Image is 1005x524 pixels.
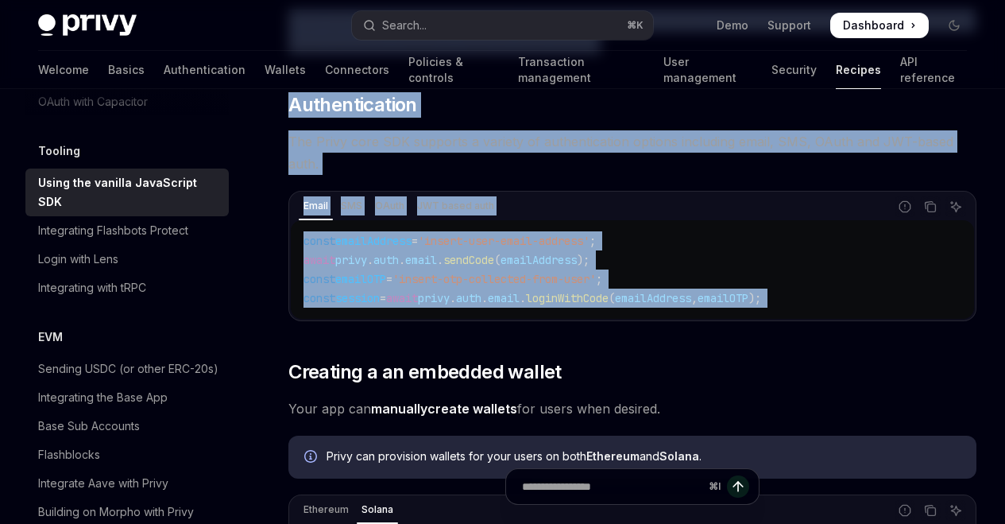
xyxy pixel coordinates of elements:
[698,291,748,305] span: emailOTP
[437,253,443,267] span: .
[836,51,881,89] a: Recipes
[38,503,194,522] div: Building on Morpho with Privy
[25,274,229,302] a: Integrating with tRPC
[303,291,335,305] span: const
[577,253,589,267] span: );
[299,196,333,215] div: Email
[526,291,609,305] span: loginWithCode
[336,196,367,215] div: SMS
[408,51,499,89] a: Policies & controls
[288,398,976,420] span: Your app can for users when desired.
[25,412,229,441] a: Base Sub Accounts
[382,16,427,35] div: Search...
[352,11,653,40] button: Open search
[609,291,615,305] span: (
[748,291,761,305] span: );
[627,19,644,32] span: ⌘ K
[25,245,229,274] a: Login with Lens
[830,13,929,38] a: Dashboard
[265,51,306,89] a: Wallets
[25,169,229,216] a: Using the vanilla JavaScript SDK
[164,51,245,89] a: Authentication
[727,475,749,498] button: Send message
[288,130,976,175] span: The Privy core SDK supports a variety of authentication options including email, SMS, OAuth and J...
[335,234,412,248] span: emailAddress
[900,51,967,89] a: API reference
[367,253,373,267] span: .
[522,469,702,504] input: Ask a question...
[38,474,168,493] div: Integrate Aave with Privy
[371,401,427,417] strong: manually
[325,51,389,89] a: Connectors
[456,291,481,305] span: auth
[38,250,118,269] div: Login with Lens
[38,359,218,378] div: Sending USDC (or other ERC-20s)
[399,253,405,267] span: .
[717,17,748,33] a: Demo
[450,291,456,305] span: .
[412,234,418,248] span: =
[615,291,691,305] span: emailAddress
[303,272,335,286] span: const
[586,449,640,463] strong: Ethereum
[494,253,501,267] span: (
[386,272,392,286] span: =
[38,14,137,37] img: dark logo
[691,291,698,305] span: ,
[303,234,335,248] span: const
[38,328,63,347] h5: EVM
[380,291,386,305] span: =
[327,448,961,466] div: Privy can provision wallets for your users on both and .
[38,278,146,297] div: Integrating with tRPC
[945,196,966,217] button: Ask AI
[843,17,904,33] span: Dashboard
[659,449,699,463] strong: Solana
[38,51,89,89] a: Welcome
[771,51,817,89] a: Security
[920,196,941,217] button: Copy the contents from the code block
[488,291,520,305] span: email
[392,272,596,286] span: 'insert-otp-collected-from-user'
[370,196,409,215] div: OAuth
[25,441,229,469] a: Flashblocks
[371,401,517,417] a: manuallycreate wallets
[418,291,450,305] span: privy
[25,216,229,245] a: Integrating Flashbots Protect
[108,51,145,89] a: Basics
[25,469,229,498] a: Integrate Aave with Privy
[288,359,562,385] span: Creating a an embedded wallet
[25,355,229,383] a: Sending USDC (or other ERC-20s)
[501,253,577,267] span: emailAddress
[663,51,753,89] a: User management
[373,253,399,267] span: auth
[25,383,229,412] a: Integrating the Base App
[596,272,602,286] span: ;
[386,291,418,305] span: await
[405,253,437,267] span: email
[38,142,80,161] h5: Tooling
[941,13,967,38] button: Toggle dark mode
[481,291,488,305] span: .
[335,291,380,305] span: session
[38,445,100,464] div: Flashblocks
[767,17,811,33] a: Support
[518,51,644,89] a: Transaction management
[895,196,915,217] button: Report incorrect code
[288,92,417,118] span: Authentication
[304,450,320,466] svg: Info
[412,196,499,215] div: JWT based auth
[38,417,140,436] div: Base Sub Accounts
[335,253,367,267] span: privy
[589,234,596,248] span: ;
[520,291,526,305] span: .
[303,253,335,267] span: await
[335,272,386,286] span: emailOTP
[443,253,494,267] span: sendCode
[418,234,589,248] span: 'insert-user-email-address'
[38,173,219,212] div: Using the vanilla JavaScript SDK
[38,221,188,240] div: Integrating Flashbots Protect
[38,388,168,407] div: Integrating the Base App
